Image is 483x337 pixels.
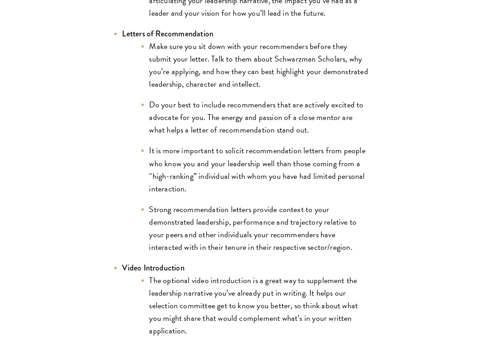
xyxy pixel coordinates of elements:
strong: Letters of Recommendation [122,28,214,40]
li: Do your best to include recommenders that are actively excited to advocate for you. The energy an... [140,98,370,136]
li: Strong recommendation letters provide context to your demonstrated leadership, performance and tr... [140,203,370,253]
li: It is more important to solicit recommendation letters from people who know you and your leadersh... [140,144,370,195]
li: The optional video introduction is a great way to supplement the leadership narrative you’ve alre... [140,274,370,337]
strong: Video Introduction [122,262,185,274]
li: Make sure you sit down with your recommenders before they submit your letter. Talk to them about ... [140,40,370,90]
